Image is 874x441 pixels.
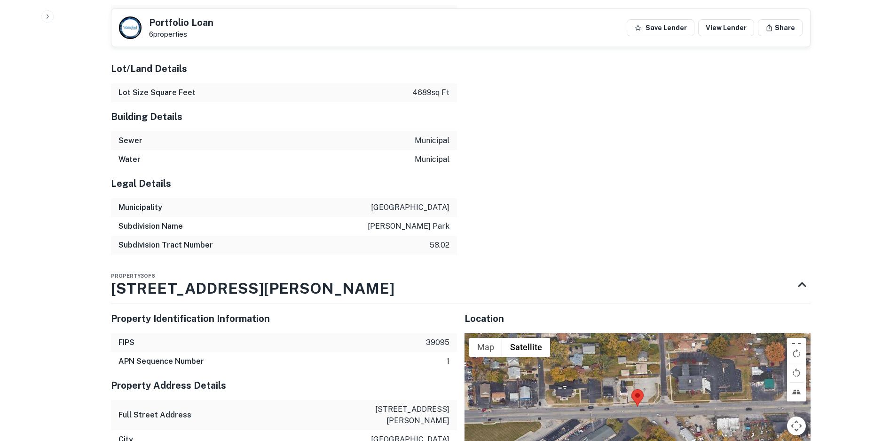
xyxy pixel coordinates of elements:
[465,312,811,326] h5: Location
[118,337,134,348] h6: FIPS
[627,19,694,36] button: Save Lender
[118,240,213,251] h6: Subdivision Tract Number
[149,30,213,39] p: 6 properties
[502,338,550,357] button: Show satellite imagery
[365,404,449,426] p: [STREET_ADDRESS][PERSON_NAME]
[111,312,457,326] h5: Property Identification Information
[787,417,806,435] button: Map camera controls
[111,277,394,300] h3: [STREET_ADDRESS][PERSON_NAME]
[698,19,754,36] a: View Lender
[118,87,196,98] h6: Lot Size Square Feet
[149,18,213,27] h5: Portfolio Loan
[758,19,803,36] button: Share
[426,337,449,348] p: 39095
[447,356,449,367] p: 1
[787,344,806,363] button: Rotate map clockwise
[371,202,449,213] p: [GEOGRAPHIC_DATA]
[118,221,183,232] h6: Subdivision Name
[118,154,141,165] h6: Water
[111,176,457,191] h5: Legal Details
[787,383,806,401] button: Tilt map
[368,221,449,232] p: [PERSON_NAME] park
[412,87,449,98] p: 4689 sq ft
[787,363,806,382] button: Rotate map counterclockwise
[118,135,142,146] h6: Sewer
[118,409,191,421] h6: Full Street Address
[415,135,449,146] p: municipal
[111,110,457,124] h5: Building Details
[111,62,457,76] h5: Lot/Land Details
[111,378,457,393] h5: Property Address Details
[787,338,806,357] button: Toggle fullscreen view
[118,202,162,213] h6: Municipality
[118,356,204,367] h6: APN Sequence Number
[111,266,811,304] div: Property3of6[STREET_ADDRESS][PERSON_NAME]
[469,338,502,357] button: Show street map
[430,240,449,251] p: 58.02
[111,273,155,279] span: Property 3 of 6
[415,154,449,165] p: municipal
[827,366,874,411] iframe: Chat Widget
